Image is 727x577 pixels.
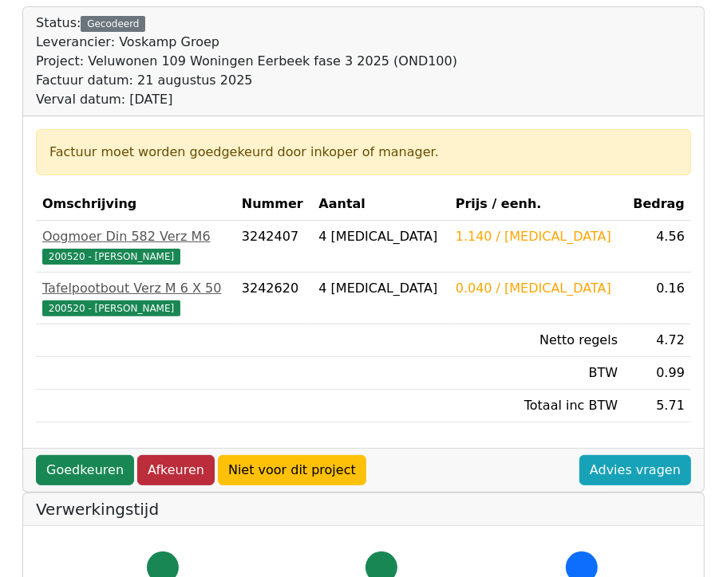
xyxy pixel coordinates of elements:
[624,324,691,357] td: 4.72
[449,390,624,422] td: Totaal inc BTW
[624,221,691,273] td: 4.56
[36,33,457,52] div: Leverancier: Voskamp Groep
[624,273,691,324] td: 0.16
[449,324,624,357] td: Netto regels
[318,227,442,246] div: 4 [MEDICAL_DATA]
[36,71,457,90] div: Factuur datum: 21 augustus 2025
[235,221,313,273] td: 3242407
[235,273,313,324] td: 3242620
[81,16,145,32] div: Gecodeerd
[312,188,448,221] th: Aantal
[36,455,134,485] a: Goedkeuren
[36,500,691,519] h5: Verwerkingstijd
[624,357,691,390] td: 0.99
[42,227,229,265] a: Oogmoer Din 582 Verz M6200520 - [PERSON_NAME]
[449,188,624,221] th: Prijs / eenh.
[624,188,691,221] th: Bedrag
[218,455,366,485] a: Niet voor dit project
[36,188,235,221] th: Omschrijving
[42,300,180,316] span: 200520 - [PERSON_NAME]
[579,455,691,485] a: Advies vragen
[36,90,457,109] div: Verval datum: [DATE]
[42,227,229,246] div: Oogmoer Din 582 Verz M6
[36,14,457,109] div: Status:
[137,455,215,485] a: Afkeuren
[49,143,678,162] div: Factuur moet worden goedgekeurd door inkoper of manager.
[42,279,229,298] div: Tafelpootbout Verz M 6 X 50
[318,279,442,298] div: 4 [MEDICAL_DATA]
[42,279,229,317] a: Tafelpootbout Verz M 6 X 50200520 - [PERSON_NAME]
[456,227,618,246] div: 1.140 / [MEDICAL_DATA]
[624,390,691,422] td: 5.71
[42,249,180,265] span: 200520 - [PERSON_NAME]
[449,357,624,390] td: BTW
[36,52,457,71] div: Project: Veluwonen 109 Woningen Eerbeek fase 3 2025 (OND100)
[235,188,313,221] th: Nummer
[456,279,618,298] div: 0.040 / [MEDICAL_DATA]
